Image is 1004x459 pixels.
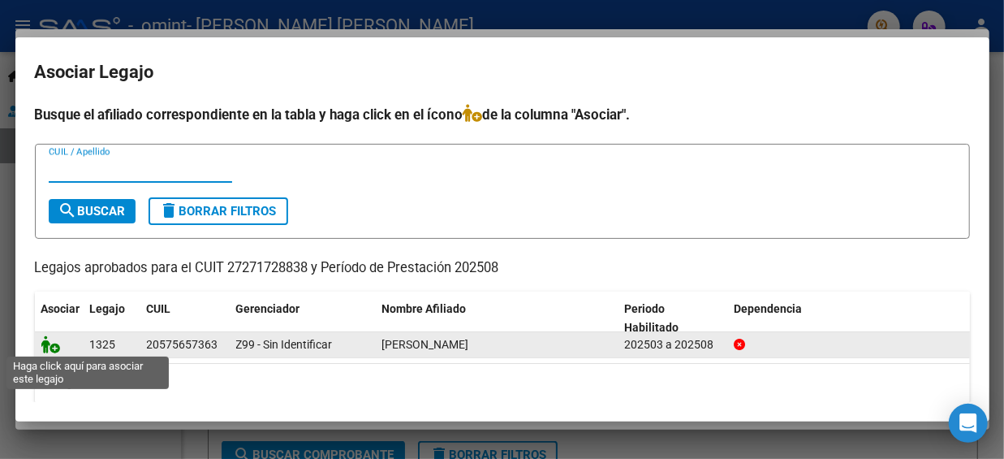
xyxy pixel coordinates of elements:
datatable-header-cell: Asociar [35,292,84,345]
span: CUIL [147,302,171,315]
span: Asociar [41,302,80,315]
div: Open Intercom Messenger [949,404,988,443]
button: Borrar Filtros [149,197,288,225]
span: Z99 - Sin Identificar [236,338,333,351]
mat-icon: search [58,201,78,220]
span: 1325 [90,338,116,351]
mat-icon: delete [160,201,179,220]
datatable-header-cell: CUIL [140,292,230,345]
span: Nombre Afiliado [382,302,467,315]
datatable-header-cell: Dependencia [727,292,970,345]
datatable-header-cell: Periodo Habilitado [618,292,727,345]
span: Buscar [58,204,126,219]
datatable-header-cell: Legajo [84,292,140,345]
span: DOLIANI BAUTISTA [382,338,469,351]
span: Gerenciador [236,302,300,315]
span: Periodo Habilitado [624,302,679,334]
button: Buscar [49,199,136,223]
span: Borrar Filtros [160,204,277,219]
div: 20575657363 [147,336,218,354]
datatable-header-cell: Nombre Afiliado [376,292,618,345]
h4: Busque el afiliado correspondiente en la tabla y haga click en el ícono de la columna "Asociar". [35,104,970,125]
div: 1 registros [35,364,970,405]
p: Legajos aprobados para el CUIT 27271728838 y Período de Prestación 202508 [35,258,970,279]
datatable-header-cell: Gerenciador [230,292,376,345]
span: Legajo [90,302,126,315]
span: Dependencia [734,302,802,315]
h2: Asociar Legajo [35,57,970,88]
div: 202503 a 202508 [624,336,721,354]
